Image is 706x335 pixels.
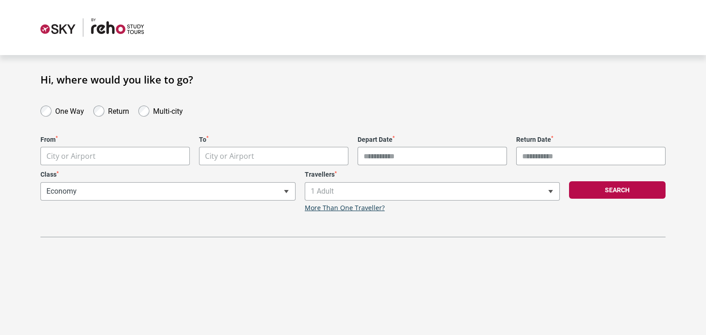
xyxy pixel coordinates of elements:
label: From [40,136,190,144]
label: Return [108,105,129,116]
span: Economy [40,182,296,201]
span: City or Airport [205,151,254,161]
a: More Than One Traveller? [305,204,385,212]
span: 1 Adult [305,183,559,200]
h1: Hi, where would you like to go? [40,73,666,85]
label: To [199,136,348,144]
label: Multi-city [153,105,183,116]
span: City or Airport [40,147,190,165]
label: Travellers [305,171,560,179]
label: One Way [55,105,84,116]
span: Economy [41,183,295,200]
span: City or Airport [46,151,96,161]
button: Search [569,181,666,199]
label: Return Date [516,136,666,144]
span: City or Airport [199,147,348,165]
label: Depart Date [358,136,507,144]
span: 1 Adult [305,182,560,201]
label: Class [40,171,296,179]
span: City or Airport [41,147,189,165]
